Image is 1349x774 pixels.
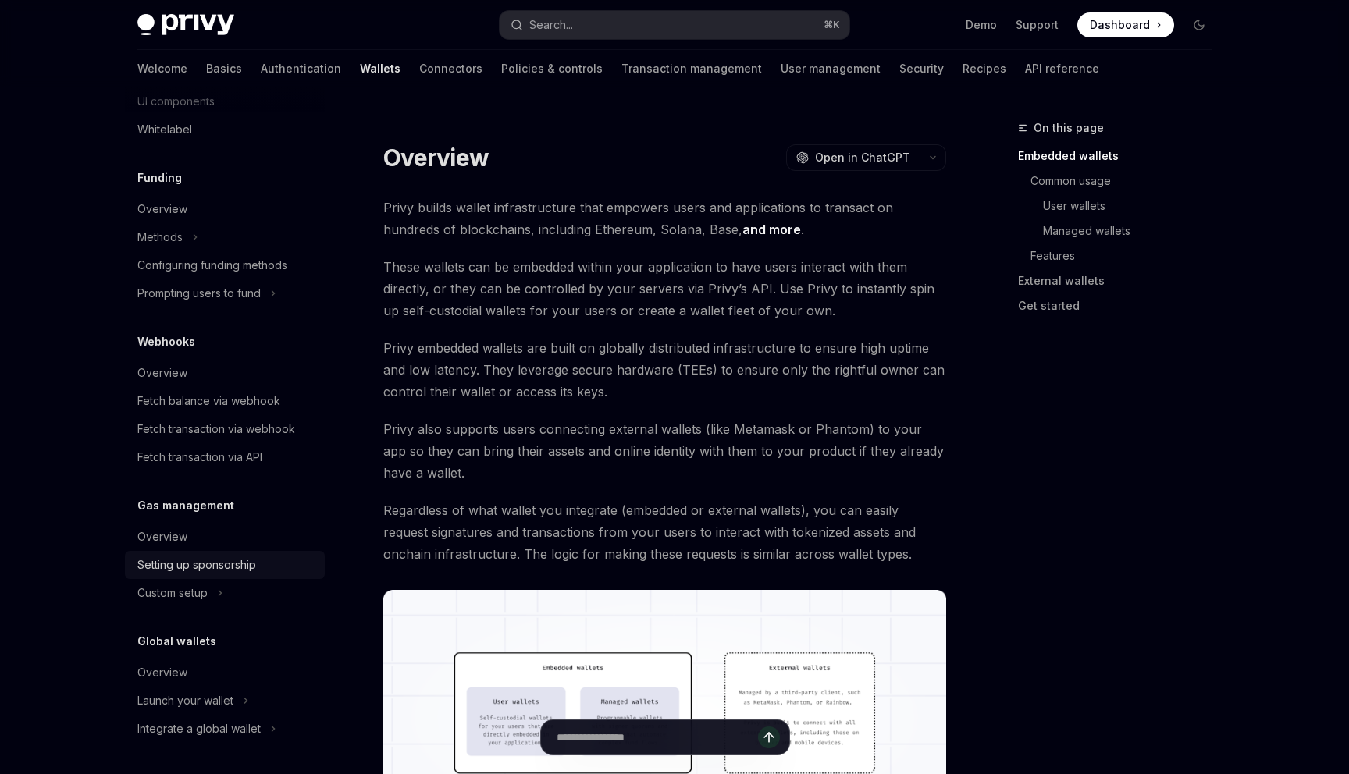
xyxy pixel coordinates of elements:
a: Configuring funding methods [125,251,325,279]
a: Basics [206,50,242,87]
button: Toggle Custom setup section [125,579,325,607]
button: Open search [500,11,849,39]
a: Overview [125,659,325,687]
div: Methods [137,228,183,247]
a: Common usage [1018,169,1224,193]
a: Overview [125,195,325,223]
a: Policies & controls [501,50,603,87]
div: Setting up sponsorship [137,556,256,574]
a: Demo [966,17,997,33]
button: Open in ChatGPT [786,144,920,171]
input: Ask a question... [557,720,758,754]
a: User wallets [1018,193,1224,218]
a: Transaction management [621,50,762,87]
div: Integrate a global wallet [137,719,261,738]
a: Overview [125,359,325,387]
a: Embedded wallets [1018,144,1224,169]
h5: Gas management [137,496,234,515]
a: User management [781,50,881,87]
a: Security [899,50,944,87]
div: Custom setup [137,584,208,602]
button: Toggle Launch your wallet section [125,687,325,715]
a: Connectors [419,50,482,87]
div: Fetch balance via webhook [137,392,280,410]
span: Privy builds wallet infrastructure that empowers users and applications to transact on hundreds o... [383,197,946,240]
a: Fetch transaction via API [125,443,325,471]
a: Authentication [261,50,341,87]
button: Toggle dark mode [1187,12,1212,37]
h5: Webhooks [137,332,195,351]
span: Privy embedded wallets are built on globally distributed infrastructure to ensure high uptime and... [383,337,946,403]
a: Fetch transaction via webhook [125,415,325,443]
div: Overview [137,527,187,546]
a: Recipes [963,50,1006,87]
h5: Funding [137,169,182,187]
div: Configuring funding methods [137,256,287,275]
a: and more [742,222,801,238]
div: Search... [529,16,573,34]
h5: Global wallets [137,632,216,651]
img: dark logo [137,14,234,36]
a: Dashboard [1077,12,1174,37]
div: Whitelabel [137,120,192,139]
div: Overview [137,364,187,382]
span: Open in ChatGPT [815,150,910,165]
a: Wallets [360,50,400,87]
button: Toggle Methods section [125,223,325,251]
h1: Overview [383,144,489,172]
a: Fetch balance via webhook [125,387,325,415]
a: Get started [1018,293,1224,318]
div: Fetch transaction via API [137,448,262,467]
button: Toggle Prompting users to fund section [125,279,325,307]
a: External wallets [1018,268,1224,293]
div: Overview [137,663,187,682]
span: Privy also supports users connecting external wallets (like Metamask or Phantom) to your app so t... [383,418,946,484]
div: Prompting users to fund [137,284,261,303]
button: Toggle Integrate a global wallet section [125,715,325,743]
a: Setting up sponsorship [125,551,325,579]
div: Overview [137,200,187,218]
span: Regardless of what wallet you integrate (embedded or external wallets), you can easily request si... [383,499,946,565]
a: Whitelabel [125,115,325,144]
span: Dashboard [1090,17,1150,33]
a: Support [1016,17,1059,33]
a: Welcome [137,50,187,87]
a: Features [1018,243,1224,268]
div: Launch your wallet [137,691,233,710]
span: ⌘ K [824,19,840,31]
div: Fetch transaction via webhook [137,420,295,438]
span: On this page [1034,119,1104,137]
a: API reference [1025,50,1099,87]
span: These wallets can be embedded within your application to have users interact with them directly, ... [383,256,946,321]
button: Send message [758,726,780,748]
a: Overview [125,523,325,551]
a: Managed wallets [1018,218,1224,243]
